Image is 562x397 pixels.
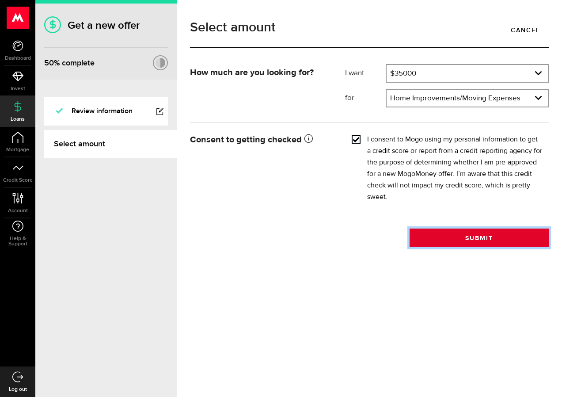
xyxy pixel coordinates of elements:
strong: Consent to getting checked [190,135,313,144]
div: % complete [44,55,95,71]
label: I consent to Mogo using my personal information to get a credit score or report from a credit rep... [367,134,542,203]
a: expand select [387,90,548,107]
a: Review information [44,97,168,126]
span: 50 [44,58,54,68]
button: Open LiveChat chat widget [7,4,34,30]
strong: How much are you looking for? [190,68,314,77]
label: for [345,93,386,103]
label: I want [345,68,386,79]
a: Select amount [44,130,177,158]
button: Submit [410,229,549,247]
h1: Select amount [190,21,549,34]
input: I consent to Mogo using my personal information to get a credit score or report from a credit rep... [352,134,361,143]
a: Cancel [502,21,549,39]
a: expand select [387,65,548,82]
h1: Get a new offer [44,19,168,32]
